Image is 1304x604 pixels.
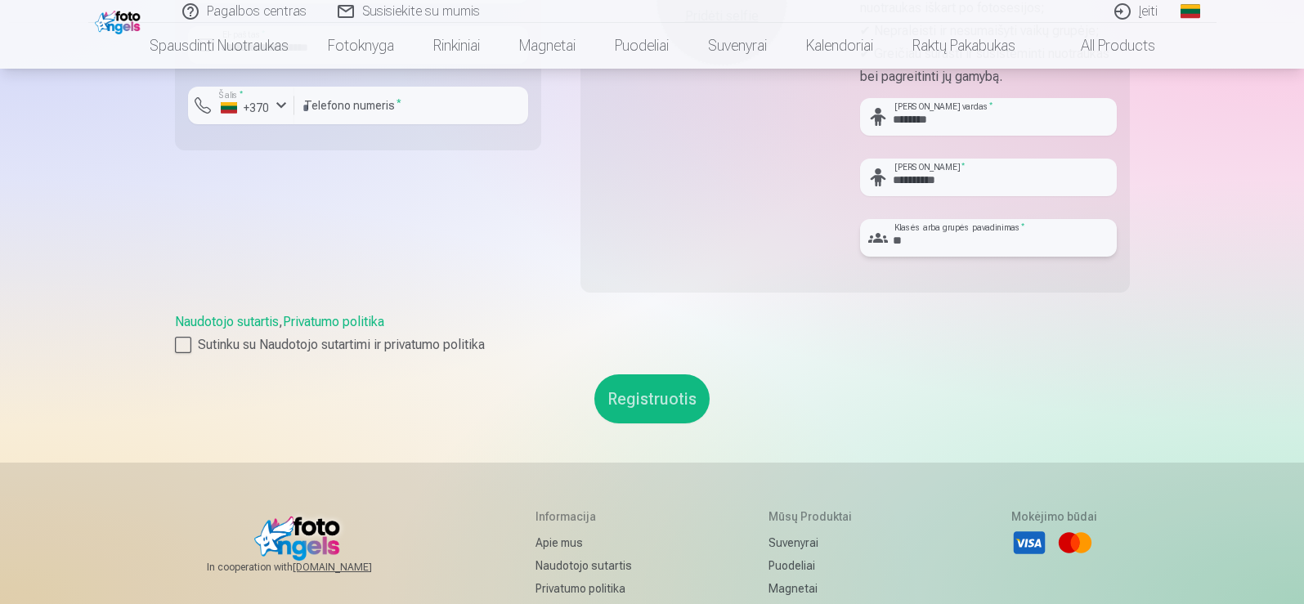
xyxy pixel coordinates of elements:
a: [DOMAIN_NAME] [293,561,411,574]
a: Suvenyrai [769,531,887,554]
a: All products [1035,23,1175,69]
a: Privatumo politika [535,577,644,600]
a: Naudotojo sutartis [535,554,644,577]
a: Raktų pakabukas [893,23,1035,69]
button: Registruotis [594,374,710,423]
div: +370 [221,100,270,116]
a: Fotoknyga [308,23,414,69]
h5: Informacija [535,508,644,525]
a: Puodeliai [595,23,688,69]
a: Kalendoriai [786,23,893,69]
span: In cooperation with [207,561,411,574]
a: Rinkiniai [414,23,500,69]
li: Mastercard [1057,525,1093,561]
a: Spausdinti nuotraukas [130,23,308,69]
a: Naudotojo sutartis [175,314,279,329]
h5: Mokėjimo būdai [1011,508,1097,525]
a: Apie mus [535,531,644,554]
a: Puodeliai [769,554,887,577]
a: Privatumo politika [283,314,384,329]
label: Sutinku su Naudotojo sutartimi ir privatumo politika [175,335,1130,355]
button: Šalis*+370 [188,87,294,124]
img: /fa2 [95,7,145,34]
a: Suvenyrai [688,23,786,69]
a: Magnetai [769,577,887,600]
h5: Mūsų produktai [769,508,887,525]
a: Magnetai [500,23,595,69]
label: Šalis [214,89,248,101]
li: Visa [1011,525,1047,561]
div: , [175,312,1130,355]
